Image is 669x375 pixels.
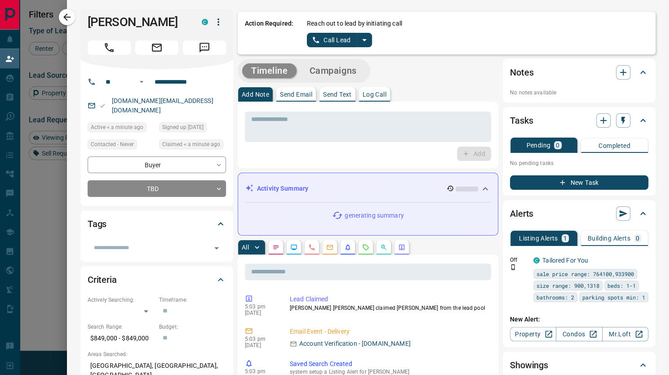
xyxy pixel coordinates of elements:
[135,40,178,55] span: Email
[510,264,516,270] svg: Push Notification Only
[510,315,648,324] p: New Alert:
[307,33,372,47] div: split button
[159,122,226,135] div: Mon Jul 14 2025
[323,91,352,98] p: Send Text
[380,244,387,251] svg: Opportunities
[245,310,276,316] p: [DATE]
[280,91,312,98] p: Send Email
[290,369,487,375] p: system setup a Listing Alert for [PERSON_NAME]
[510,327,556,341] a: Property
[345,211,403,220] p: generating summary
[290,244,297,251] svg: Lead Browsing Activity
[598,143,630,149] p: Completed
[362,244,369,251] svg: Requests
[245,180,491,197] div: Activity Summary
[510,206,533,221] h2: Alerts
[510,256,528,264] p: Off
[636,235,639,241] p: 0
[88,15,188,29] h1: [PERSON_NAME]
[536,269,634,278] span: sale price range: 764100,933900
[533,257,540,263] div: condos.ca
[202,19,208,25] div: condos.ca
[290,295,487,304] p: Lead Claimed
[556,327,602,341] a: Condos
[88,40,131,55] span: Call
[88,323,155,331] p: Search Range:
[602,327,648,341] a: Mr.Loft
[563,235,567,241] p: 1
[307,33,357,47] button: Call Lead
[245,304,276,310] p: 5:03 pm
[510,113,533,128] h2: Tasks
[88,217,106,231] h2: Tags
[88,122,155,135] div: Wed Aug 13 2025
[88,331,155,346] p: $849,000 - $849,000
[536,281,599,290] span: size range: 900,1318
[136,76,147,87] button: Open
[242,91,269,98] p: Add Note
[88,213,226,235] div: Tags
[162,140,220,149] span: Claimed < a minute ago
[510,89,648,97] p: No notes available
[159,296,226,304] p: Timeframe:
[88,269,226,290] div: Criteria
[510,358,548,372] h2: Showings
[300,63,365,78] button: Campaigns
[510,110,648,131] div: Tasks
[510,203,648,224] div: Alerts
[162,123,204,132] span: Signed up [DATE]
[242,63,297,78] button: Timeline
[510,175,648,190] button: New Task
[290,327,487,336] p: Email Event - Delivery
[245,19,293,47] p: Action Required:
[542,257,588,264] a: Tailored For You
[245,342,276,348] p: [DATE]
[88,180,226,197] div: TBD
[290,304,487,312] p: [PERSON_NAME] [PERSON_NAME] claimed [PERSON_NAME] from the lead pool
[183,40,226,55] span: Message
[308,244,315,251] svg: Calls
[159,139,226,152] div: Wed Aug 13 2025
[556,142,559,148] p: 0
[299,339,411,348] p: Account Verification - [DOMAIN_NAME]
[363,91,386,98] p: Log Call
[99,103,106,109] svg: Email Valid
[245,336,276,342] p: 5:03 pm
[607,281,636,290] span: beds: 1-1
[344,244,351,251] svg: Listing Alerts
[91,140,134,149] span: Contacted - Never
[257,184,308,193] p: Activity Summary
[510,156,648,170] p: No pending tasks
[88,350,226,358] p: Areas Searched:
[510,65,533,80] h2: Notes
[519,235,558,241] p: Listing Alerts
[112,97,213,114] a: [DOMAIN_NAME][EMAIL_ADDRESS][DOMAIN_NAME]
[272,244,279,251] svg: Notes
[510,62,648,83] div: Notes
[526,142,550,148] p: Pending
[290,359,487,369] p: Saved Search Created
[582,293,645,302] span: parking spots min: 1
[88,272,117,287] h2: Criteria
[88,296,155,304] p: Actively Searching:
[91,123,143,132] span: Active < a minute ago
[536,293,574,302] span: bathrooms: 2
[326,244,333,251] svg: Emails
[398,244,405,251] svg: Agent Actions
[210,242,223,254] button: Open
[242,244,249,250] p: All
[245,368,276,375] p: 5:03 pm
[307,19,402,28] p: Reach out to lead by initiating call
[588,235,630,241] p: Building Alerts
[88,156,226,173] div: Buyer
[159,323,226,331] p: Budget:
